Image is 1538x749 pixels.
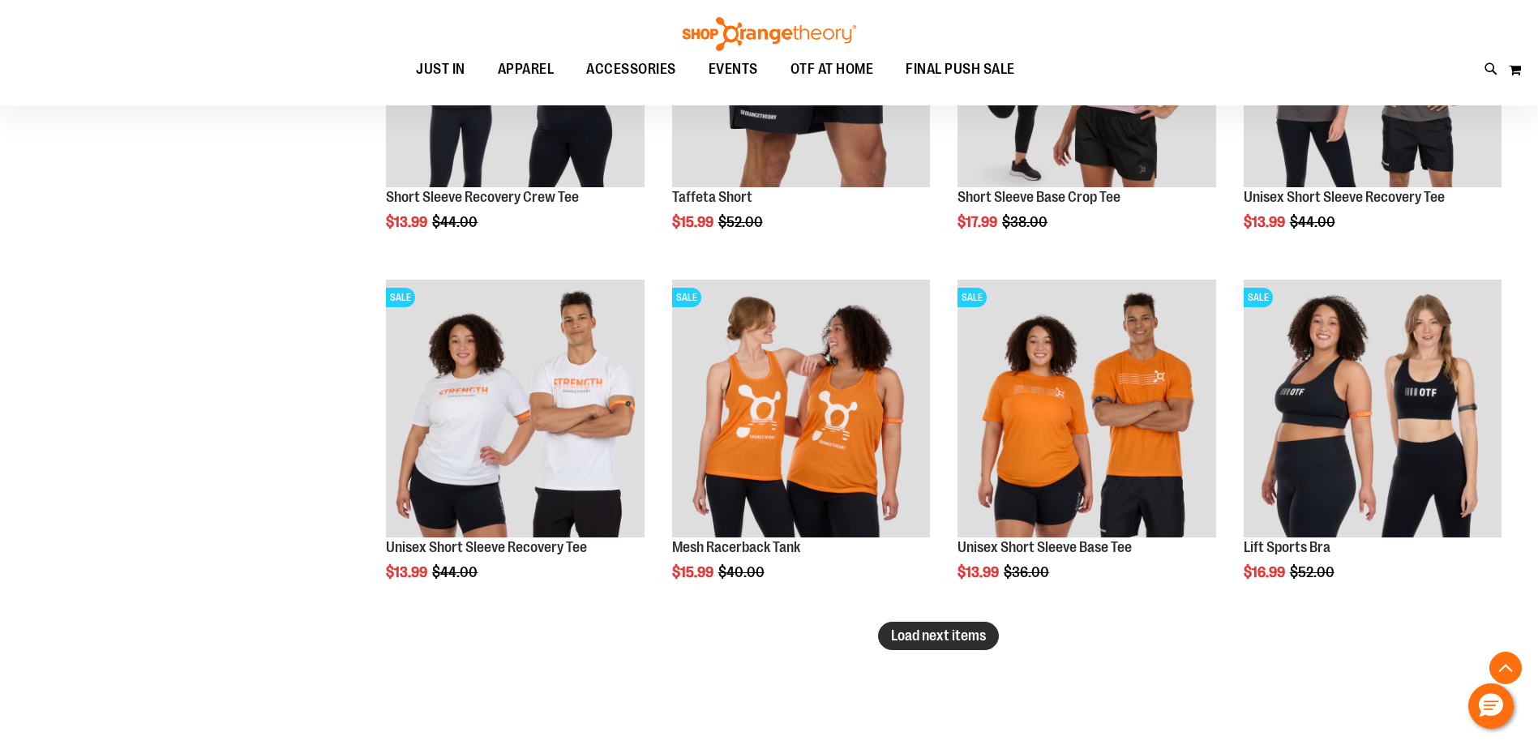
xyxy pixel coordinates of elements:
span: SALE [672,288,701,307]
span: $44.00 [432,214,480,230]
span: SALE [1244,288,1273,307]
span: $52.00 [718,214,765,230]
a: Taffeta Short [672,189,752,205]
a: Unisex Short Sleeve Base Tee [958,539,1132,555]
span: $17.99 [958,214,1000,230]
a: EVENTS [692,51,774,88]
a: OTF AT HOME [774,51,890,88]
a: Short Sleeve Recovery Crew Tee [386,189,579,205]
a: APPAREL [482,51,571,88]
span: $44.00 [1290,214,1338,230]
a: Product image for Unisex Short Sleeve Recovery TeeSALE [386,280,644,540]
span: OTF AT HOME [790,51,874,88]
span: APPAREL [498,51,555,88]
span: $13.99 [386,214,430,230]
img: Product image for Unisex Short Sleeve Recovery Tee [386,280,644,537]
a: Mesh Racerback Tank [672,539,800,555]
a: Product image for Unisex Short Sleeve Base TeeSALE [958,280,1215,540]
span: Load next items [891,627,986,644]
img: Product image for Mesh Racerback Tank [672,280,930,537]
span: $15.99 [672,564,716,580]
span: $13.99 [386,564,430,580]
span: $40.00 [718,564,767,580]
img: Shop Orangetheory [680,17,859,51]
button: Load next items [878,622,999,650]
a: Unisex Short Sleeve Recovery Tee [1244,189,1445,205]
span: SALE [958,288,987,307]
span: ACCESSORIES [586,51,676,88]
span: SALE [386,288,415,307]
div: product [664,272,938,622]
a: Lift Sports Bra [1244,539,1330,555]
a: FINAL PUSH SALE [889,51,1031,88]
div: product [1236,272,1510,622]
span: $13.99 [958,564,1001,580]
a: JUST IN [400,51,482,88]
button: Hello, have a question? Let’s chat. [1468,683,1514,729]
div: product [949,272,1223,622]
a: Short Sleeve Base Crop Tee [958,189,1120,205]
span: $52.00 [1290,564,1337,580]
span: $38.00 [1002,214,1050,230]
span: $44.00 [432,564,480,580]
span: $15.99 [672,214,716,230]
span: $16.99 [1244,564,1287,580]
a: Product image for Mesh Racerback TankSALE [672,280,930,540]
a: Main view of 2024 October Lift Sports BraSALE [1244,280,1502,540]
span: EVENTS [709,51,758,88]
span: FINAL PUSH SALE [906,51,1015,88]
div: product [378,272,652,622]
a: Unisex Short Sleeve Recovery Tee [386,539,587,555]
span: $13.99 [1244,214,1287,230]
img: Product image for Unisex Short Sleeve Base Tee [958,280,1215,537]
a: ACCESSORIES [570,51,692,88]
span: JUST IN [416,51,465,88]
img: Main view of 2024 October Lift Sports Bra [1244,280,1502,537]
span: $36.00 [1004,564,1052,580]
button: Back To Top [1489,652,1522,684]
